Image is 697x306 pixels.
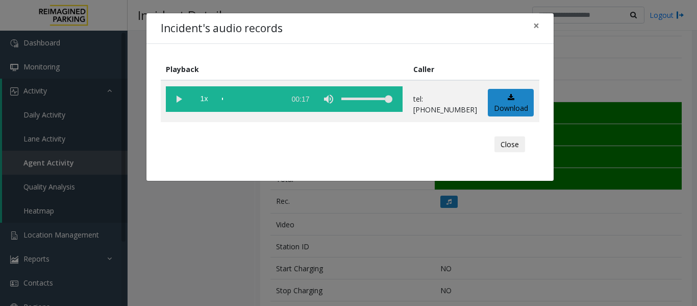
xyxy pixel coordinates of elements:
span: × [533,18,539,33]
button: Close [526,13,546,38]
h4: Incident's audio records [161,20,283,37]
p: tel:[PHONE_NUMBER] [413,93,477,115]
th: Caller [408,58,483,80]
a: Download [488,89,534,117]
button: Close [494,136,525,153]
div: scrub bar [222,86,280,112]
div: volume level [341,86,392,112]
th: Playback [161,58,408,80]
span: playback speed button [191,86,217,112]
